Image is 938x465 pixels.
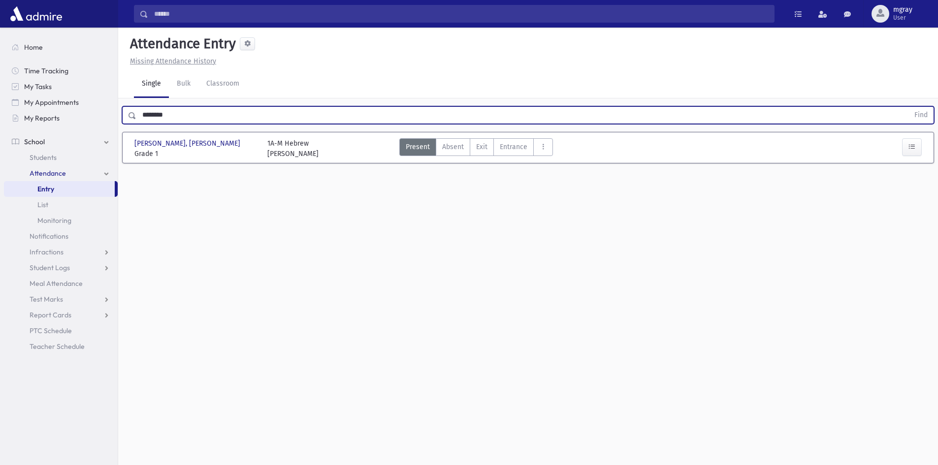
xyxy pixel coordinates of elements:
span: Students [30,153,57,162]
span: Entrance [500,142,527,152]
button: Find [908,107,934,124]
a: Time Tracking [4,63,118,79]
a: Students [4,150,118,165]
h5: Attendance Entry [126,35,236,52]
span: Absent [442,142,464,152]
a: Teacher Schedule [4,339,118,354]
a: Monitoring [4,213,118,228]
a: Classroom [198,70,247,98]
a: Report Cards [4,307,118,323]
a: Meal Attendance [4,276,118,291]
span: Entry [37,185,54,193]
a: Single [134,70,169,98]
span: Present [406,142,430,152]
span: My Reports [24,114,60,123]
a: Test Marks [4,291,118,307]
span: Home [24,43,43,52]
span: Attendance [30,169,66,178]
a: Bulk [169,70,198,98]
a: Infractions [4,244,118,260]
span: My Appointments [24,98,79,107]
span: mgray [893,6,912,14]
span: Meal Attendance [30,279,83,288]
span: Report Cards [30,310,71,319]
a: Notifications [4,228,118,244]
a: Entry [4,181,115,197]
div: 1A-M Hebrew [PERSON_NAME] [267,138,319,159]
span: List [37,200,48,209]
span: Time Tracking [24,66,68,75]
span: User [893,14,912,22]
a: School [4,134,118,150]
a: My Tasks [4,79,118,94]
span: Teacher Schedule [30,342,85,351]
span: Exit [476,142,487,152]
a: My Reports [4,110,118,126]
a: Missing Attendance History [126,57,216,65]
span: Notifications [30,232,68,241]
a: PTC Schedule [4,323,118,339]
span: [PERSON_NAME], [PERSON_NAME] [134,138,242,149]
span: Monitoring [37,216,71,225]
span: Grade 1 [134,149,258,159]
a: Attendance [4,165,118,181]
div: AttTypes [399,138,553,159]
u: Missing Attendance History [130,57,216,65]
span: Student Logs [30,263,70,272]
span: School [24,137,45,146]
a: My Appointments [4,94,118,110]
span: My Tasks [24,82,52,91]
a: Home [4,39,118,55]
img: AdmirePro [8,4,65,24]
a: Student Logs [4,260,118,276]
span: Test Marks [30,295,63,304]
input: Search [148,5,774,23]
a: List [4,197,118,213]
span: Infractions [30,248,64,256]
span: PTC Schedule [30,326,72,335]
